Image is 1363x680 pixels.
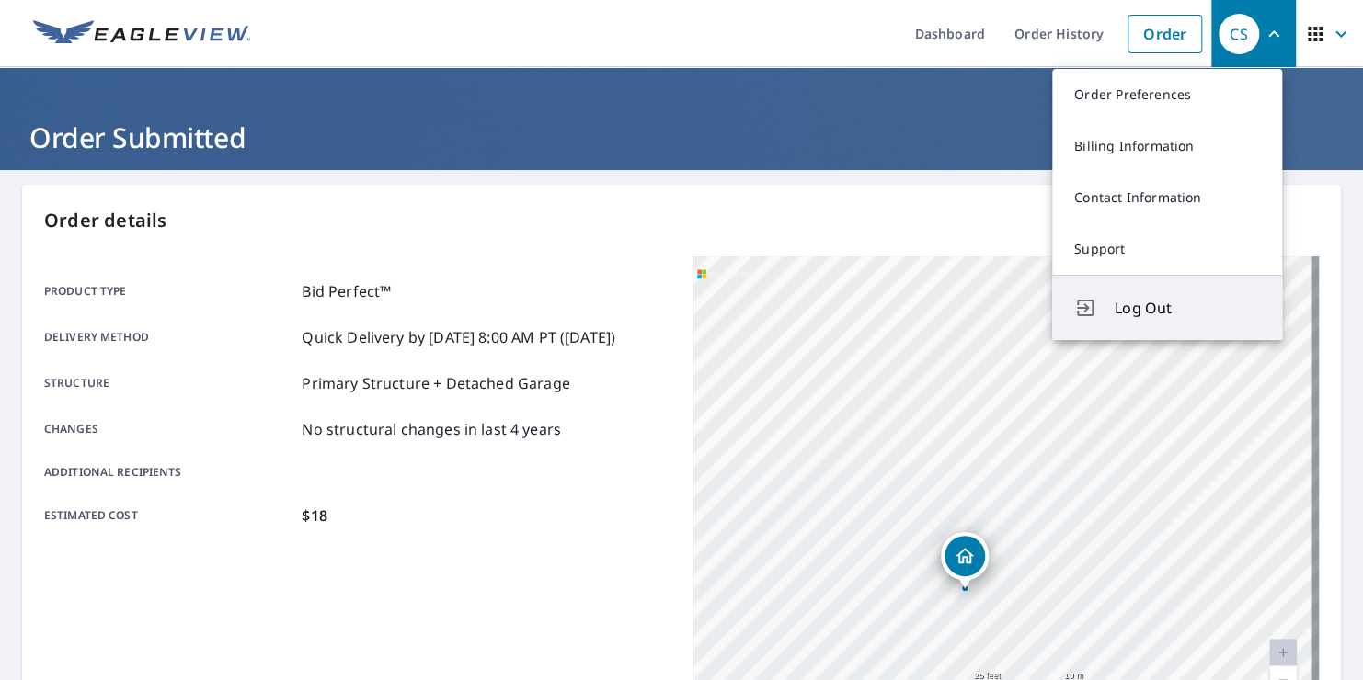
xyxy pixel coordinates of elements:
[44,418,294,440] p: Changes
[302,372,569,394] p: Primary Structure + Detached Garage
[1219,14,1259,54] div: CS
[1115,297,1260,319] span: Log Out
[302,280,391,302] p: Bid Perfect™
[22,119,1341,156] h1: Order Submitted
[44,372,294,394] p: Structure
[1128,15,1202,53] a: Order
[302,504,326,527] p: $18
[44,326,294,348] p: Delivery method
[1052,120,1282,172] a: Billing Information
[44,464,294,481] p: Additional recipients
[1052,69,1282,120] a: Order Preferences
[302,418,561,440] p: No structural changes in last 4 years
[1269,639,1297,666] a: Current Level 20, Zoom In Disabled
[44,504,294,527] p: Estimated cost
[941,532,989,589] div: Dropped pin, building 1, Residential property, 4 Valley View St Morristown, NJ 07960
[1052,223,1282,275] a: Support
[1052,172,1282,223] a: Contact Information
[302,326,615,348] p: Quick Delivery by [DATE] 8:00 AM PT ([DATE])
[33,20,250,48] img: EV Logo
[44,207,1319,234] p: Order details
[1052,275,1282,340] button: Log Out
[44,280,294,302] p: Product type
